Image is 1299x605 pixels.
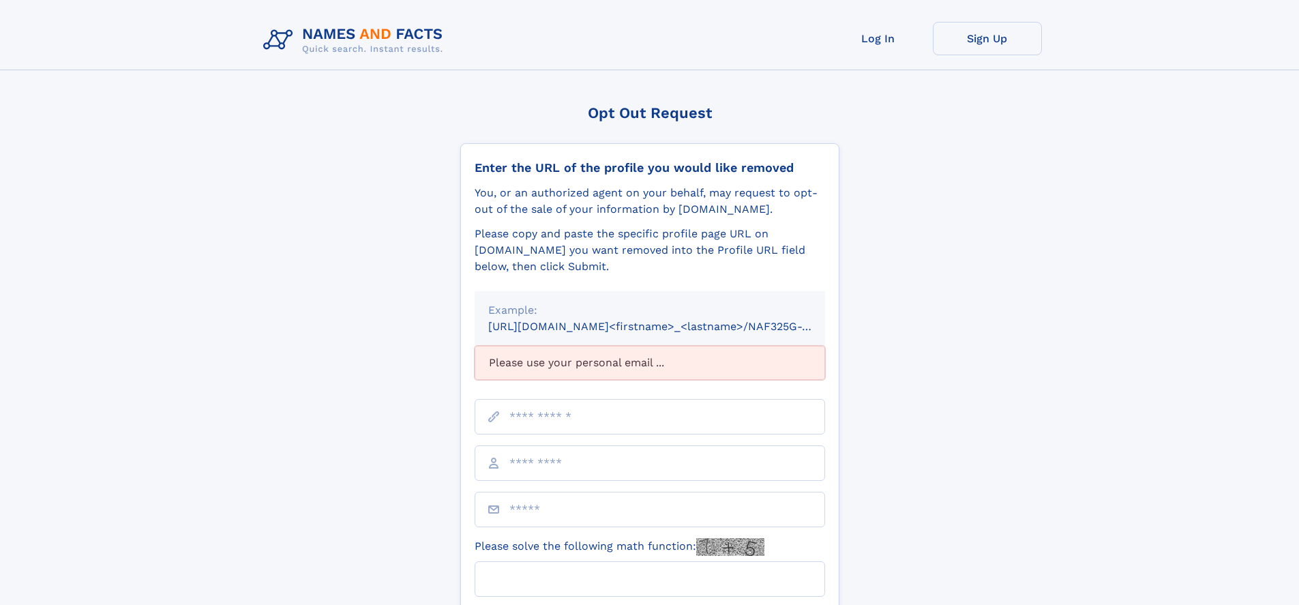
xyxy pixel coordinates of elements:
a: Log In [824,22,933,55]
div: Please copy and paste the specific profile page URL on [DOMAIN_NAME] you want removed into the Pr... [475,226,825,275]
div: Enter the URL of the profile you would like removed [475,160,825,175]
div: Opt Out Request [460,104,839,121]
img: Logo Names and Facts [258,22,454,59]
div: You, or an authorized agent on your behalf, may request to opt-out of the sale of your informatio... [475,185,825,218]
label: Please solve the following math function: [475,538,764,556]
div: Please use your personal email ... [475,346,825,380]
div: Example: [488,302,811,319]
small: [URL][DOMAIN_NAME]<firstname>_<lastname>/NAF325G-xxxxxxxx [488,320,851,333]
a: Sign Up [933,22,1042,55]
